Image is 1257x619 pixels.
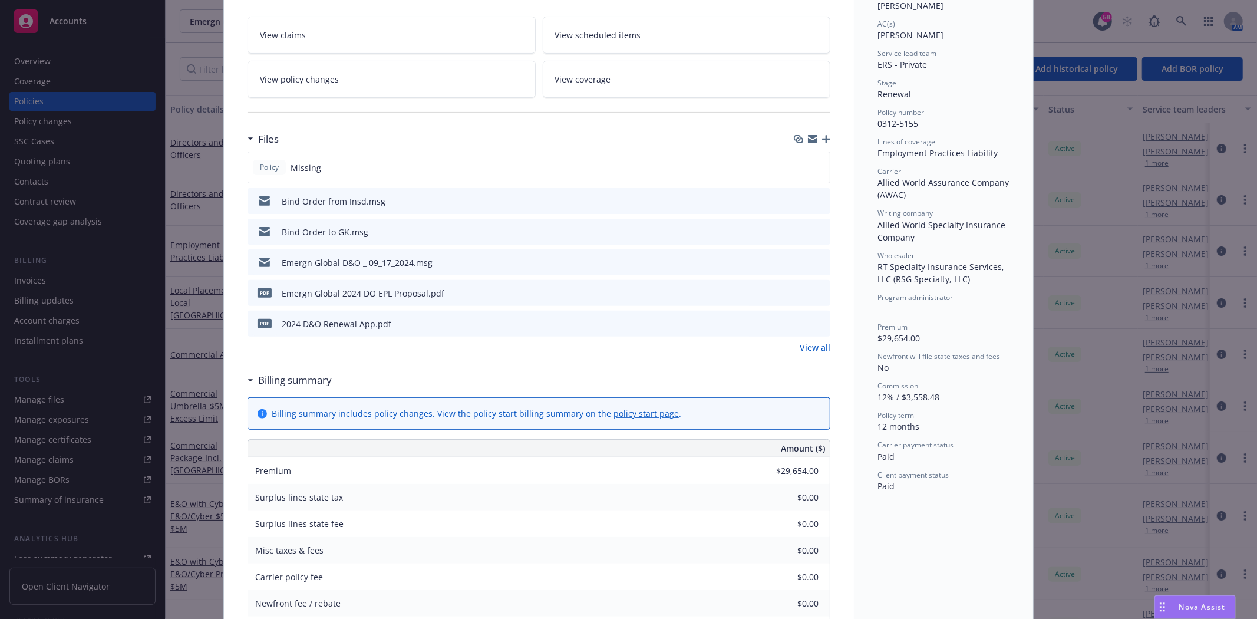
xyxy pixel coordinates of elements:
[248,61,536,98] a: View policy changes
[282,195,385,208] div: Bind Order from Insd.msg
[1179,602,1226,612] span: Nova Assist
[255,492,343,503] span: Surplus lines state tax
[877,381,918,391] span: Commission
[877,480,895,492] span: Paid
[877,118,918,129] span: 0312-5155
[815,318,826,330] button: preview file
[877,219,1008,243] span: Allied World Specialty Insurance Company
[877,410,914,420] span: Policy term
[877,351,1000,361] span: Newfront will file state taxes and fees
[877,59,927,70] span: ERS - Private
[877,362,889,373] span: No
[248,131,279,147] div: Files
[815,195,826,208] button: preview file
[258,373,332,388] h3: Billing summary
[877,251,915,261] span: Wholesaler
[749,542,826,559] input: 0.00
[877,208,933,218] span: Writing company
[796,287,806,299] button: download file
[258,131,279,147] h3: Files
[555,73,611,85] span: View coverage
[877,48,936,58] span: Service lead team
[555,29,641,41] span: View scheduled items
[248,373,332,388] div: Billing summary
[815,256,826,269] button: preview file
[815,226,826,238] button: preview file
[877,107,924,117] span: Policy number
[255,598,341,609] span: Newfront fee / rebate
[877,322,908,332] span: Premium
[255,518,344,529] span: Surplus lines state fee
[877,88,911,100] span: Renewal
[543,61,831,98] a: View coverage
[877,303,880,314] span: -
[260,29,306,41] span: View claims
[749,515,826,533] input: 0.00
[258,319,272,328] span: pdf
[877,78,896,88] span: Stage
[749,595,826,613] input: 0.00
[255,465,291,476] span: Premium
[1155,596,1170,618] div: Drag to move
[749,568,826,586] input: 0.00
[877,292,953,302] span: Program administrator
[248,17,536,54] a: View claims
[282,287,444,299] div: Emergn Global 2024 DO EPL Proposal.pdf
[877,421,919,432] span: 12 months
[258,288,272,297] span: pdf
[749,489,826,506] input: 0.00
[613,408,679,419] a: policy start page
[282,318,391,330] div: 2024 D&O Renewal App.pdf
[258,162,281,173] span: Policy
[877,332,920,344] span: $29,654.00
[800,341,830,354] a: View all
[1154,595,1236,619] button: Nova Assist
[543,17,831,54] a: View scheduled items
[877,137,935,147] span: Lines of coverage
[877,261,1007,285] span: RT Specialty Insurance Services, LLC (RSG Specialty, LLC)
[877,451,895,462] span: Paid
[781,442,825,455] span: Amount ($)
[877,147,998,159] span: Employment Practices Liability
[877,470,949,480] span: Client payment status
[255,571,323,582] span: Carrier policy fee
[260,73,339,85] span: View policy changes
[255,545,324,556] span: Misc taxes & fees
[796,226,806,238] button: download file
[877,440,954,450] span: Carrier payment status
[877,19,895,29] span: AC(s)
[796,318,806,330] button: download file
[796,195,806,208] button: download file
[877,177,1011,200] span: Allied World Assurance Company (AWAC)
[815,287,826,299] button: preview file
[877,166,901,176] span: Carrier
[291,162,321,174] span: Missing
[877,29,943,41] span: [PERSON_NAME]
[282,226,368,238] div: Bind Order to GK.msg
[272,407,681,420] div: Billing summary includes policy changes. View the policy start billing summary on the .
[796,256,806,269] button: download file
[282,256,433,269] div: Emergn Global D&O _ 09_17_2024.msg
[877,391,939,403] span: 12% / $3,558.48
[749,462,826,480] input: 0.00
